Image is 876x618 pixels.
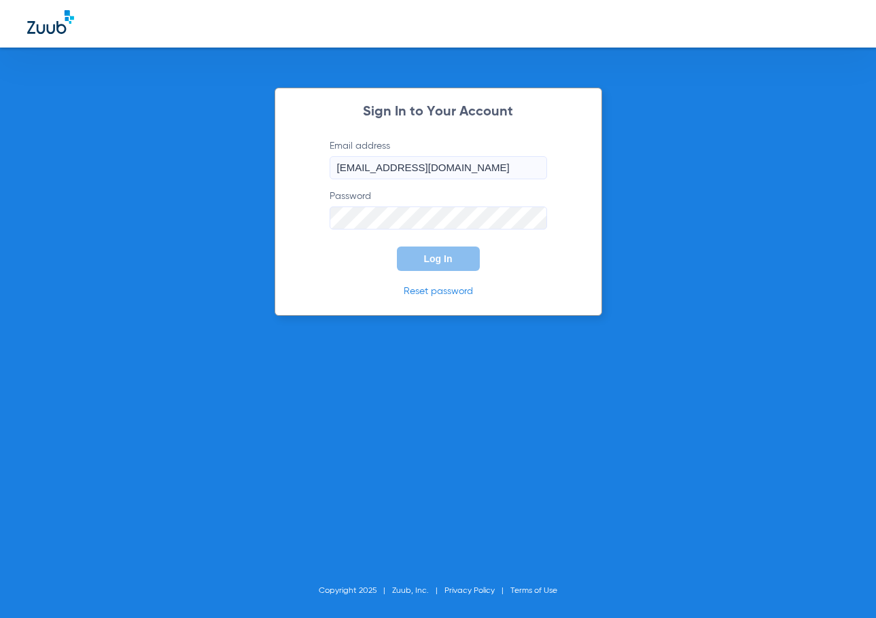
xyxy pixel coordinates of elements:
[309,105,567,119] h2: Sign In to Your Account
[404,287,473,296] a: Reset password
[330,189,547,230] label: Password
[319,584,392,598] li: Copyright 2025
[330,156,547,179] input: Email address
[392,584,444,598] li: Zuub, Inc.
[330,139,547,179] label: Email address
[444,587,495,595] a: Privacy Policy
[424,253,453,264] span: Log In
[27,10,74,34] img: Zuub Logo
[397,247,480,271] button: Log In
[330,206,547,230] input: Password
[510,587,557,595] a: Terms of Use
